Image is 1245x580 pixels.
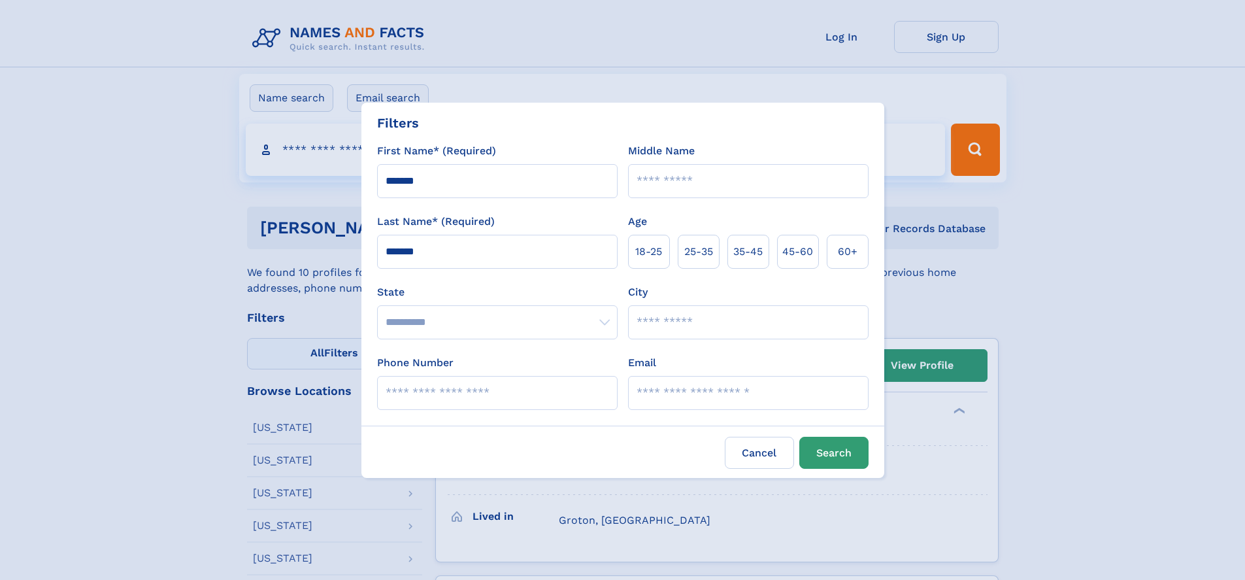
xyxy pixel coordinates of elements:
[733,244,763,260] span: 35‑45
[725,437,794,469] label: Cancel
[628,214,647,230] label: Age
[377,355,454,371] label: Phone Number
[377,214,495,230] label: Last Name* (Required)
[377,143,496,159] label: First Name* (Required)
[628,143,695,159] label: Middle Name
[635,244,662,260] span: 18‑25
[838,244,857,260] span: 60+
[628,284,648,300] label: City
[684,244,713,260] span: 25‑35
[799,437,869,469] button: Search
[377,284,618,300] label: State
[782,244,813,260] span: 45‑60
[628,355,656,371] label: Email
[377,113,419,133] div: Filters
